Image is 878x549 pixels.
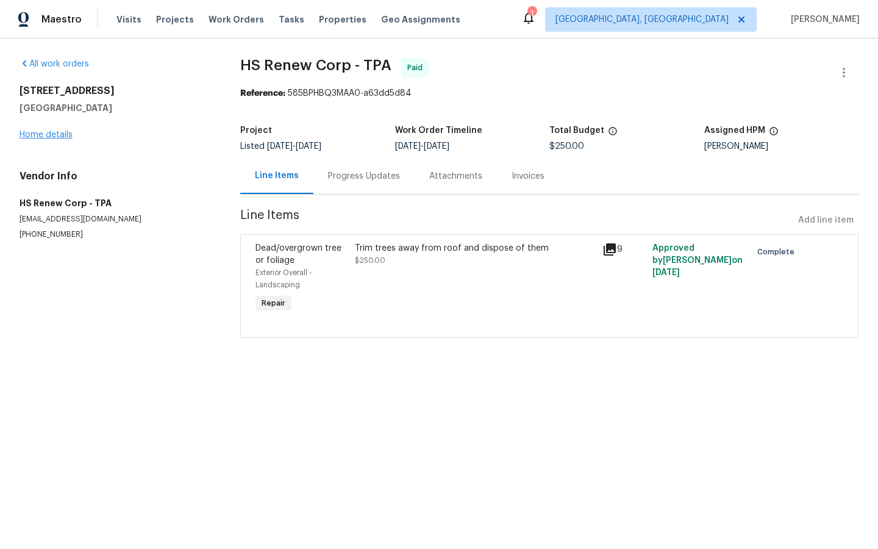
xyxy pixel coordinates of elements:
span: Listed [240,142,321,151]
h4: Vendor Info [20,170,211,182]
span: [GEOGRAPHIC_DATA], [GEOGRAPHIC_DATA] [555,13,729,26]
p: [PHONE_NUMBER] [20,229,211,240]
b: Reference: [240,89,285,98]
div: [PERSON_NAME] [704,142,858,151]
span: - [395,142,449,151]
div: Attachments [429,170,482,182]
div: 585BPHBQ3MAA0-a63dd5d84 [240,87,858,99]
span: The hpm assigned to this work order. [769,126,779,142]
h5: HS Renew Corp - TPA [20,197,211,209]
div: Invoices [512,170,544,182]
span: Projects [156,13,194,26]
span: Visits [116,13,141,26]
span: Maestro [41,13,82,26]
span: Tasks [279,15,304,24]
div: 9 [602,242,644,257]
span: Complete [757,246,799,258]
span: [DATE] [267,142,293,151]
span: Exterior Overall - Landscaping [255,269,312,289]
h2: [STREET_ADDRESS] [20,85,211,97]
span: [DATE] [652,268,680,277]
div: Trim trees away from roof and dispose of them [355,242,596,254]
span: [DATE] [395,142,421,151]
span: Properties [319,13,366,26]
span: Paid [407,62,427,74]
a: All work orders [20,60,89,68]
span: [PERSON_NAME] [786,13,860,26]
div: 1 [527,7,536,20]
span: Repair [257,297,290,309]
span: The total cost of line items that have been proposed by Opendoor. This sum includes line items th... [608,126,618,142]
div: Line Items [255,170,299,182]
span: HS Renew Corp - TPA [240,58,391,73]
p: [EMAIL_ADDRESS][DOMAIN_NAME] [20,214,211,224]
a: Home details [20,131,73,139]
span: [DATE] [424,142,449,151]
span: Dead/overgrown tree or foliage [255,244,341,265]
span: [DATE] [296,142,321,151]
div: Progress Updates [328,170,400,182]
span: $250.00 [549,142,584,151]
span: Geo Assignments [381,13,460,26]
span: Work Orders [209,13,264,26]
span: - [267,142,321,151]
span: Line Items [240,209,793,232]
h5: Assigned HPM [704,126,765,135]
h5: Total Budget [549,126,604,135]
h5: Project [240,126,272,135]
h5: Work Order Timeline [395,126,482,135]
span: $250.00 [355,257,385,264]
h5: [GEOGRAPHIC_DATA] [20,102,211,114]
span: Approved by [PERSON_NAME] on [652,244,743,277]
